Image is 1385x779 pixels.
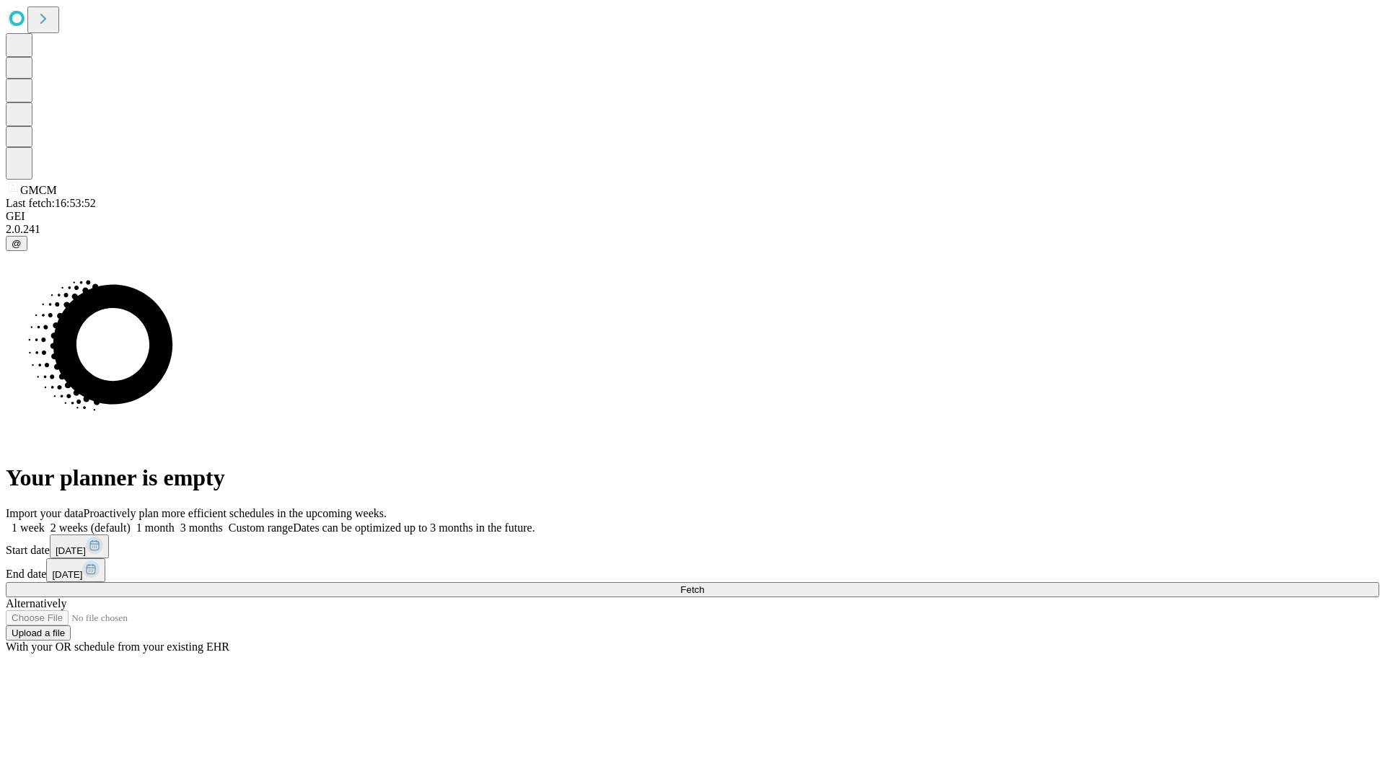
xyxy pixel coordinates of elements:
[52,569,82,580] span: [DATE]
[6,223,1379,236] div: 2.0.241
[293,521,535,534] span: Dates can be optimized up to 3 months in the future.
[6,236,27,251] button: @
[6,597,66,609] span: Alternatively
[6,465,1379,491] h1: Your planner is empty
[6,210,1379,223] div: GEI
[6,507,84,519] span: Import your data
[180,521,223,534] span: 3 months
[6,558,1379,582] div: End date
[136,521,175,534] span: 1 month
[12,521,45,534] span: 1 week
[50,534,109,558] button: [DATE]
[46,558,105,582] button: [DATE]
[6,641,229,653] span: With your OR schedule from your existing EHR
[229,521,293,534] span: Custom range
[12,238,22,249] span: @
[6,534,1379,558] div: Start date
[6,582,1379,597] button: Fetch
[50,521,131,534] span: 2 weeks (default)
[6,197,96,209] span: Last fetch: 16:53:52
[56,545,86,556] span: [DATE]
[84,507,387,519] span: Proactively plan more efficient schedules in the upcoming weeks.
[680,584,704,595] span: Fetch
[20,184,57,196] span: GMCM
[6,625,71,641] button: Upload a file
